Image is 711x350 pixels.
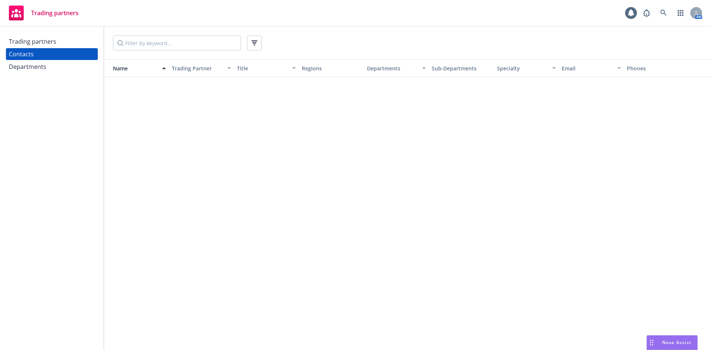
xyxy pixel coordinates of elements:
[364,59,429,77] button: Departments
[497,64,548,72] div: Specialty
[656,6,671,20] a: Search
[237,64,288,72] div: Title
[662,339,691,346] span: Nova Assist
[647,335,698,350] button: Nova Assist
[302,64,361,72] div: Regions
[9,61,46,73] div: Departments
[6,36,98,47] a: Trading partners
[624,59,689,77] button: Phones
[6,61,98,73] a: Departments
[31,10,79,16] span: Trading partners
[299,59,364,77] button: Regions
[9,36,56,47] div: Trading partners
[113,36,241,50] input: Filter by keyword...
[234,59,299,77] button: Title
[647,336,656,350] div: Drag to move
[6,3,81,23] a: Trading partners
[432,64,491,72] div: Sub-Departments
[172,64,223,72] div: Trading Partner
[9,48,34,60] div: Contacts
[494,59,559,77] button: Specialty
[169,59,234,77] button: Trading Partner
[627,64,686,72] div: Phones
[6,48,98,60] a: Contacts
[367,64,418,72] div: Departments
[673,6,688,20] a: Switch app
[107,64,158,72] div: Name
[639,6,654,20] a: Report a Bug
[429,59,494,77] button: Sub-Departments
[104,59,169,77] button: Name
[559,59,624,77] button: Email
[562,64,612,72] div: Email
